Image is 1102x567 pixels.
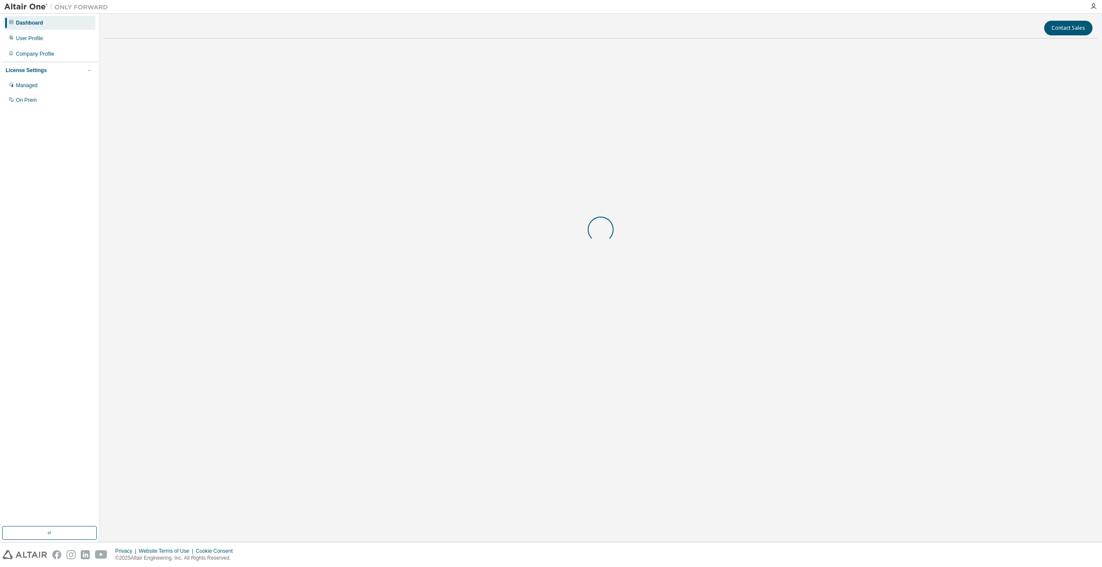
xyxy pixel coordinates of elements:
div: License Settings [6,67,47,74]
div: User Profile [16,35,43,42]
img: instagram.svg [66,550,76,559]
img: Altair One [4,3,112,11]
p: © 2025 Altair Engineering, Inc. All Rights Reserved. [115,554,238,562]
div: Managed [16,82,38,89]
div: Dashboard [16,19,43,26]
div: Privacy [115,548,139,554]
div: Cookie Consent [196,548,237,554]
img: linkedin.svg [81,550,90,559]
img: altair_logo.svg [3,550,47,559]
div: Company Profile [16,50,54,57]
button: Contact Sales [1044,21,1092,35]
img: youtube.svg [95,550,108,559]
div: On Prem [16,97,37,104]
img: facebook.svg [52,550,61,559]
div: Website Terms of Use [139,548,196,554]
